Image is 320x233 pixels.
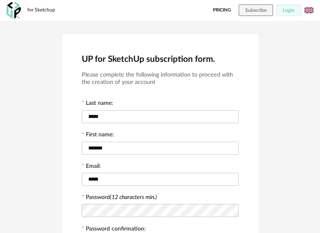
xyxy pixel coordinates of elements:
img: us [304,6,313,15]
div: for Sketchup [27,7,55,14]
span: Subscribe [245,8,266,13]
label: Last name: [82,100,113,108]
button: Subscribe [239,5,273,16]
span: Login [283,8,295,13]
h3: Please complete the following information to proceed with the creation of your account [82,71,239,86]
h2: UP for SketchUp subscription form. [82,54,239,65]
label: Email: [82,163,101,171]
i: (12 characters min.) [110,195,157,200]
img: OXP [7,2,21,19]
label: First name: [82,132,114,139]
a: Pricing [213,5,231,16]
label: Password [86,195,157,200]
button: Login [276,5,301,16]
